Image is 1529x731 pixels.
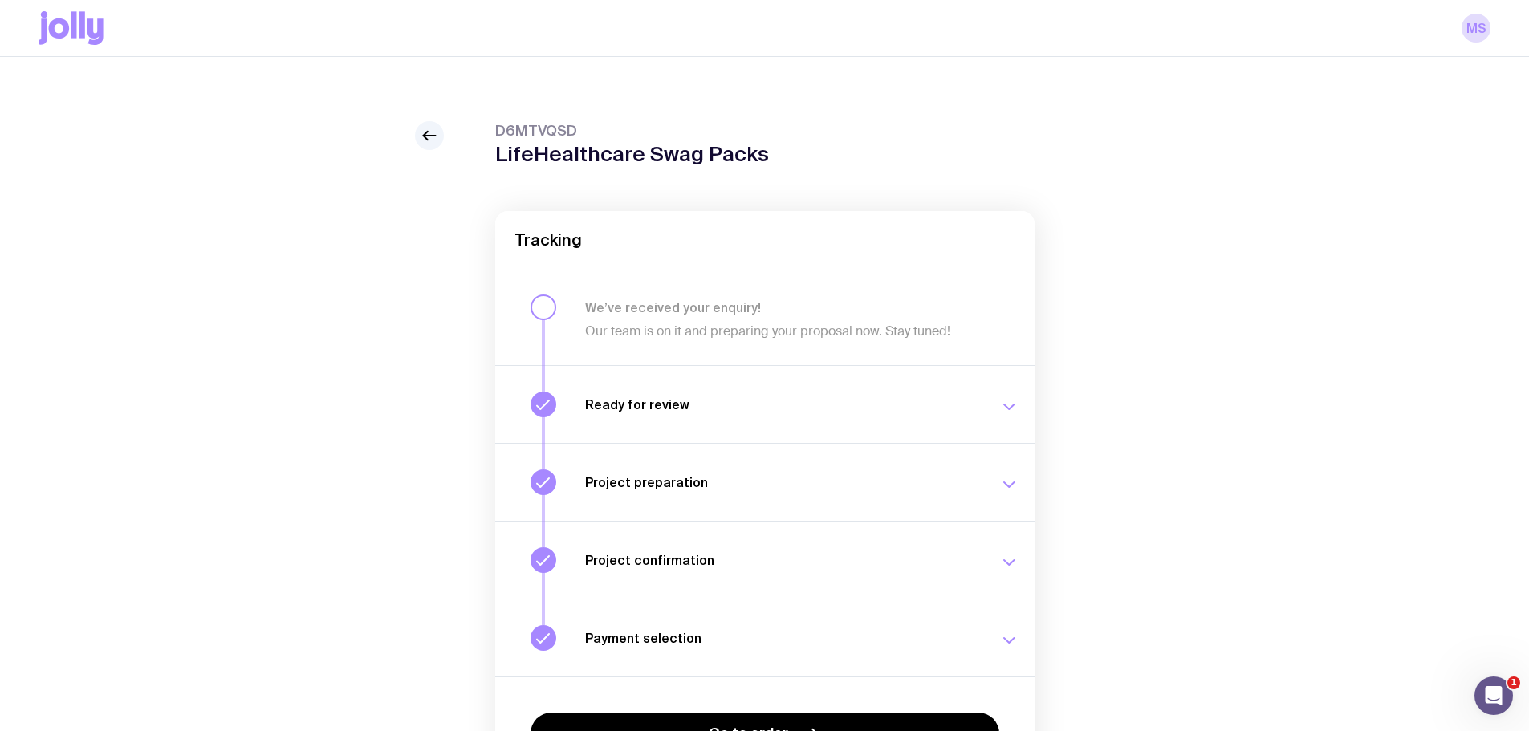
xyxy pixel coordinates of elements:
h3: We’ve received your enquiry! [585,299,980,315]
a: MS [1462,14,1490,43]
h1: LifeHealthcare Swag Packs [495,142,769,166]
button: Project preparation [495,443,1035,521]
h3: Project confirmation [585,552,980,568]
span: D6MTVQSD [495,121,769,140]
button: Ready for review [495,365,1035,443]
h2: Tracking [514,230,1015,250]
button: Payment selection [495,599,1035,676]
span: 1 [1507,676,1520,689]
h3: Payment selection [585,630,980,646]
iframe: Intercom live chat [1474,676,1513,715]
h3: Project preparation [585,474,980,490]
button: Project confirmation [495,521,1035,599]
p: Our team is on it and preparing your proposal now. Stay tuned! [585,323,980,339]
h3: Ready for review [585,396,980,412]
